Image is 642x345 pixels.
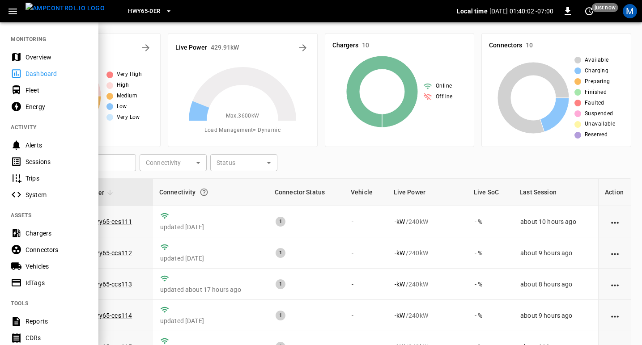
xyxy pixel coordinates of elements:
[26,141,88,150] div: Alerts
[26,53,88,62] div: Overview
[582,4,596,18] button: set refresh interval
[26,278,88,287] div: IdTags
[26,262,88,271] div: Vehicles
[26,190,88,199] div: System
[26,333,88,342] div: CDRs
[457,7,488,16] p: Local time
[592,3,618,12] span: just now
[26,229,88,238] div: Chargers
[26,245,88,254] div: Connectors
[26,3,105,14] img: ampcontrol.io logo
[489,7,553,16] p: [DATE] 01:40:02 -07:00
[623,4,637,18] div: profile-icon
[26,86,88,95] div: Fleet
[26,174,88,183] div: Trips
[128,6,160,17] span: HWY65-DER
[26,317,88,326] div: Reports
[26,69,88,78] div: Dashboard
[26,157,88,166] div: Sessions
[26,102,88,111] div: Energy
